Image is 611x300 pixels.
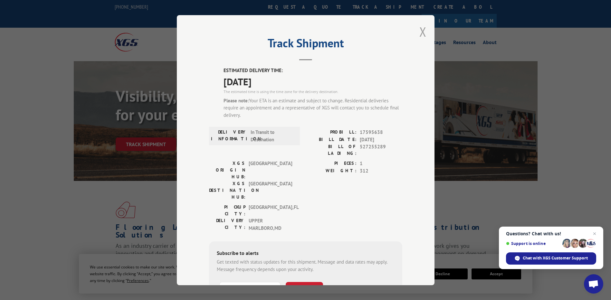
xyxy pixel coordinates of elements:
[523,255,588,261] span: Chat with XGS Customer Support
[306,136,357,143] label: BILL DATE:
[249,217,292,232] span: UPPER MARLBORO , MD
[251,129,294,143] span: In Transit to Destination
[506,241,560,246] span: Support is online
[360,143,402,157] span: 527255289
[286,282,323,295] button: SUBSCRIBE
[217,258,395,273] div: Get texted with status updates for this shipment. Message and data rates may apply. Message frequ...
[224,97,249,103] strong: Please note:
[209,204,245,217] label: PICKUP CITY:
[219,282,281,295] input: Phone Number
[209,160,245,180] label: XGS ORIGIN HUB:
[360,136,402,143] span: [DATE]
[209,217,245,232] label: DELIVERY CITY:
[506,231,596,236] span: Questions? Chat with us!
[209,180,245,201] label: XGS DESTINATION HUB:
[217,249,395,258] div: Subscribe to alerts
[360,160,402,167] span: 1
[584,274,603,294] a: Open chat
[224,97,402,119] div: Your ETA is an estimate and subject to change. Residential deliveries require an appointment and ...
[249,180,292,201] span: [GEOGRAPHIC_DATA]
[209,39,402,51] h2: Track Shipment
[224,89,402,94] div: The estimated time is using the time zone for the delivery destination.
[306,143,357,157] label: BILL OF LADING:
[224,67,402,74] label: ESTIMATED DELIVERY TIME:
[360,129,402,136] span: 17595638
[360,167,402,174] span: 312
[249,160,292,180] span: [GEOGRAPHIC_DATA]
[506,252,596,265] span: Chat with XGS Customer Support
[306,160,357,167] label: PIECES:
[224,74,402,89] span: [DATE]
[306,167,357,174] label: WEIGHT:
[306,129,357,136] label: PROBILL:
[419,23,426,40] button: Close modal
[249,204,292,217] span: [GEOGRAPHIC_DATA] , FL
[211,129,247,143] label: DELIVERY INFORMATION:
